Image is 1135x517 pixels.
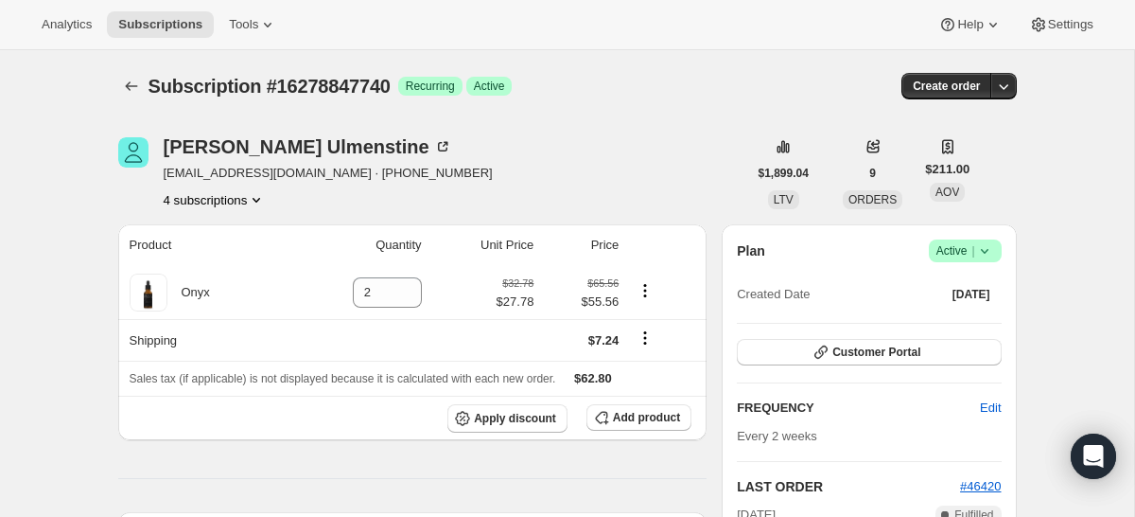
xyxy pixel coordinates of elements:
[630,328,660,348] button: Shipping actions
[588,333,620,348] span: $7.24
[1018,11,1105,38] button: Settings
[118,224,288,266] th: Product
[447,404,567,433] button: Apply discount
[925,160,969,179] span: $211.00
[737,339,1001,365] button: Customer Portal
[613,410,680,425] span: Add product
[118,137,148,168] span: Heather Ulmenstine
[1071,434,1116,479] div: Open Intercom Messenger
[229,17,258,32] span: Tools
[737,477,960,496] h2: LAST ORDER
[737,285,810,304] span: Created Date
[42,17,92,32] span: Analytics
[148,76,391,97] span: Subscription #16278847740
[957,17,983,32] span: Help
[901,73,991,99] button: Create order
[288,224,428,266] th: Quantity
[587,277,619,289] small: $65.56
[1048,17,1093,32] span: Settings
[747,160,820,187] button: $1,899.04
[586,404,691,431] button: Add product
[218,11,288,38] button: Tools
[118,319,288,361] th: Shipping
[118,73,145,99] button: Subscriptions
[980,399,1001,418] span: Edit
[474,79,505,94] span: Active
[164,190,267,209] button: Product actions
[737,399,980,418] h2: FREQUENCY
[406,79,455,94] span: Recurring
[107,11,214,38] button: Subscriptions
[630,280,660,301] button: Product actions
[960,479,1001,493] a: #46420
[164,137,452,156] div: [PERSON_NAME] Ulmenstine
[497,293,534,312] span: $27.78
[737,241,765,260] h2: Plan
[164,164,493,183] span: [EMAIL_ADDRESS][DOMAIN_NAME] · [PHONE_NUMBER]
[130,372,556,385] span: Sales tax (if applicable) is not displayed because it is calculated with each new order.
[941,281,1002,308] button: [DATE]
[913,79,980,94] span: Create order
[848,193,897,206] span: ORDERS
[935,186,959,199] span: AOV
[502,277,533,289] small: $32.78
[428,224,540,266] th: Unit Price
[167,283,210,302] div: Onyx
[858,160,887,187] button: 9
[774,193,794,206] span: LTV
[832,345,920,360] span: Customer Portal
[952,287,990,302] span: [DATE]
[539,224,624,266] th: Price
[30,11,103,38] button: Analytics
[737,429,817,443] span: Every 2 weeks
[545,293,619,312] span: $55.56
[118,17,202,32] span: Subscriptions
[960,477,1001,496] button: #46420
[759,166,809,181] span: $1,899.04
[574,371,612,385] span: $62.80
[869,166,876,181] span: 9
[969,393,1012,423] button: Edit
[474,411,556,426] span: Apply discount
[971,243,974,258] span: |
[936,241,994,260] span: Active
[927,11,1013,38] button: Help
